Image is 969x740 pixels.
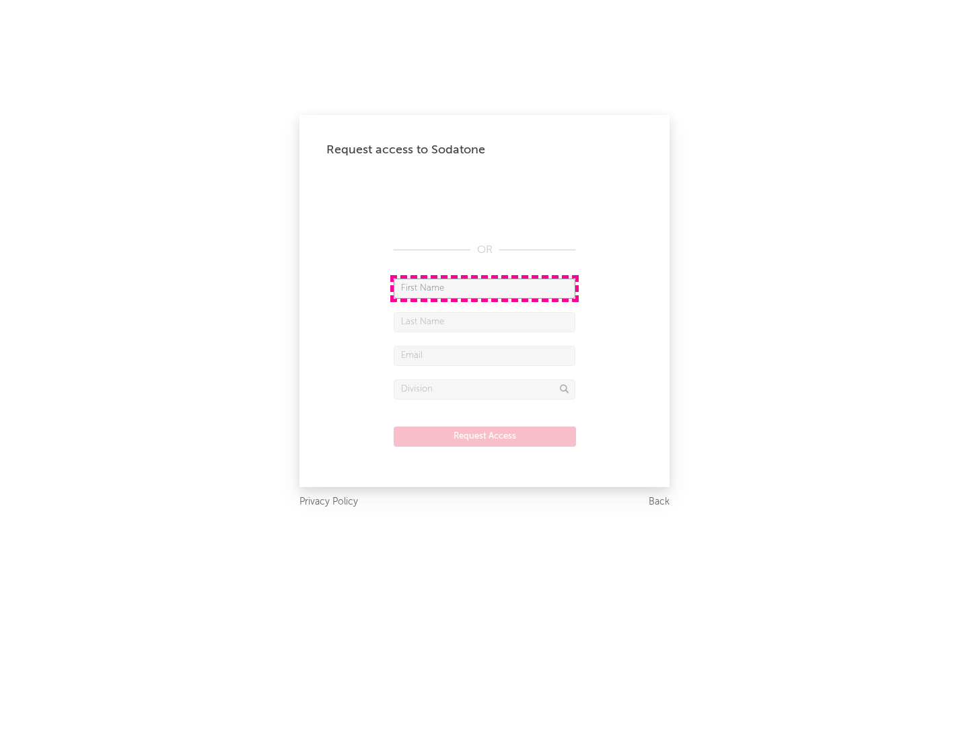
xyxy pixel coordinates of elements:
[394,346,575,366] input: Email
[394,379,575,400] input: Division
[394,312,575,332] input: Last Name
[299,494,358,511] a: Privacy Policy
[649,494,670,511] a: Back
[394,279,575,299] input: First Name
[394,427,576,447] button: Request Access
[326,142,643,158] div: Request access to Sodatone
[394,242,575,258] div: OR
